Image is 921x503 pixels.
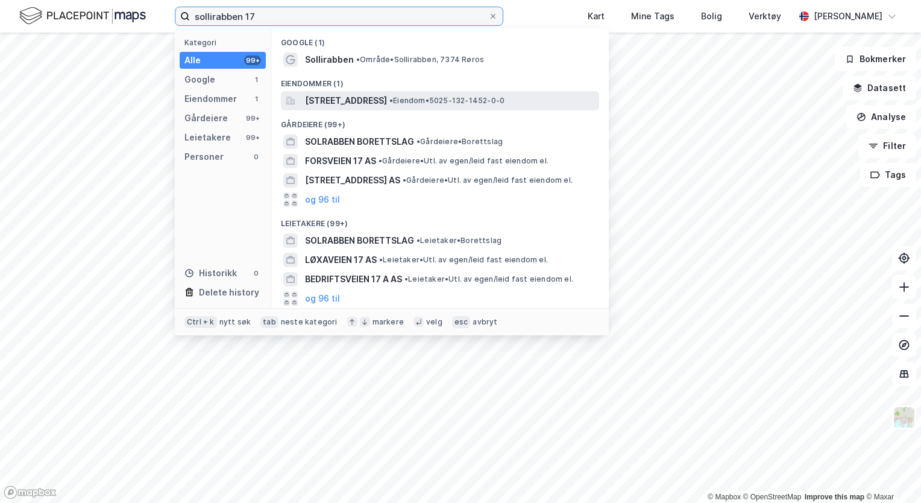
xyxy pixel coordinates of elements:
div: nytt søk [219,317,251,327]
span: • [379,156,382,165]
input: Søk på adresse, matrikkel, gårdeiere, leietakere eller personer [190,7,488,25]
button: Datasett [843,76,916,100]
span: SOLRABBEN BORETTSLAG [305,134,414,149]
a: Mapbox homepage [4,486,57,499]
span: Eiendom • 5025-132-1452-0-0 [389,96,505,106]
div: neste kategori [281,317,338,327]
button: og 96 til [305,192,340,207]
div: Verktøy [749,9,781,24]
span: Leietaker • Utl. av egen/leid fast eiendom el. [404,274,573,284]
div: Kontrollprogram for chat [861,445,921,503]
span: • [404,274,408,283]
div: Kategori [184,38,266,47]
div: Gårdeiere [184,111,228,125]
div: Kart [588,9,605,24]
div: Eiendommer (1) [271,69,609,91]
span: • [379,255,383,264]
span: • [389,96,393,105]
div: 1 [251,75,261,84]
iframe: Chat Widget [861,445,921,503]
span: [STREET_ADDRESS] [305,93,387,108]
div: 0 [251,268,261,278]
div: Bolig [701,9,722,24]
span: Leietaker • Borettslag [416,236,501,245]
div: Mine Tags [631,9,674,24]
button: Tags [860,163,916,187]
span: • [356,55,360,64]
button: Filter [858,134,916,158]
div: Google [184,72,215,87]
span: BEDRIFTSVEIEN 17 A AS [305,272,402,286]
div: Personer [184,150,224,164]
span: • [403,176,406,185]
div: velg [426,317,442,327]
a: Improve this map [805,493,864,501]
span: LØXAVEIEN 17 AS [305,253,377,267]
div: 1 [251,94,261,104]
div: Historikk [184,266,237,280]
div: Leietakere [184,130,231,145]
span: Sollirabben [305,52,354,67]
img: Z [893,406,916,429]
div: Ctrl + k [184,316,217,328]
div: esc [452,316,471,328]
div: Eiendommer [184,92,237,106]
div: 99+ [244,133,261,142]
span: Gårdeiere • Utl. av egen/leid fast eiendom el. [403,176,573,185]
span: Gårdeiere • Utl. av egen/leid fast eiendom el. [379,156,549,166]
div: 99+ [244,55,261,65]
div: Delete history [199,285,259,300]
span: Gårdeiere • Borettslag [416,137,503,147]
span: Område • Sollirabben, 7374 Røros [356,55,484,65]
div: Google (1) [271,28,609,50]
div: Leietakere (99+) [271,209,609,231]
div: markere [372,317,404,327]
span: SOLRABBEN BORETTSLAG [305,233,414,248]
div: tab [260,316,278,328]
div: 0 [251,152,261,162]
span: Leietaker • Utl. av egen/leid fast eiendom el. [379,255,548,265]
a: OpenStreetMap [743,493,802,501]
div: Gårdeiere (99+) [271,110,609,132]
a: Mapbox [708,493,741,501]
button: Bokmerker [835,47,916,71]
span: • [416,236,420,245]
div: 99+ [244,113,261,123]
span: FORSVEIEN 17 AS [305,154,376,168]
span: • [416,137,420,146]
button: og 96 til [305,291,340,306]
button: Analyse [846,105,916,129]
img: logo.f888ab2527a4732fd821a326f86c7f29.svg [19,5,146,27]
span: [STREET_ADDRESS] AS [305,173,400,188]
div: [PERSON_NAME] [814,9,882,24]
div: Alle [184,53,201,68]
div: avbryt [473,317,497,327]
